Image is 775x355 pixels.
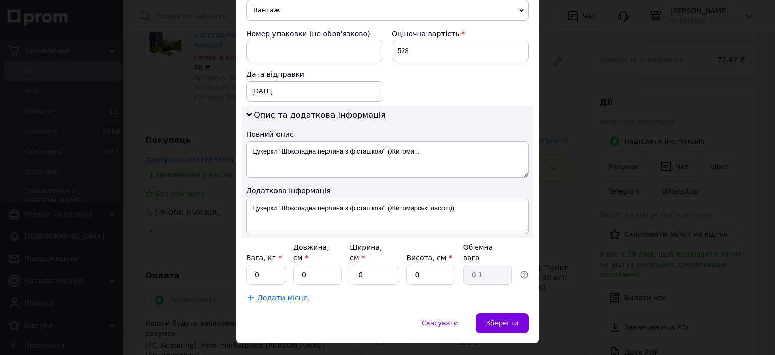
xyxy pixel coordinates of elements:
div: Об'ємна вага [463,242,512,263]
textarea: Цукерки "Шоколадна перлина з фісташкою" (Житоми... [246,141,529,178]
label: Вага, кг [246,253,282,262]
textarea: Цукерки "Шоколадна перлина з фісташкою" (Житомирські ласощі) [246,198,529,234]
label: Висота, см [406,253,452,262]
div: Номер упаковки (не обов'язково) [246,29,383,39]
label: Ширина, см [350,243,382,262]
div: Додаткова інформація [246,186,529,196]
div: Оціночна вартість [392,29,529,39]
div: Повний опис [246,129,529,139]
span: Додати місце [257,294,308,302]
span: Опис та додаткова інформація [254,110,386,120]
span: Скасувати [422,319,458,327]
label: Довжина, см [293,243,329,262]
div: Дата відправки [246,69,383,79]
span: Зберегти [486,319,518,327]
